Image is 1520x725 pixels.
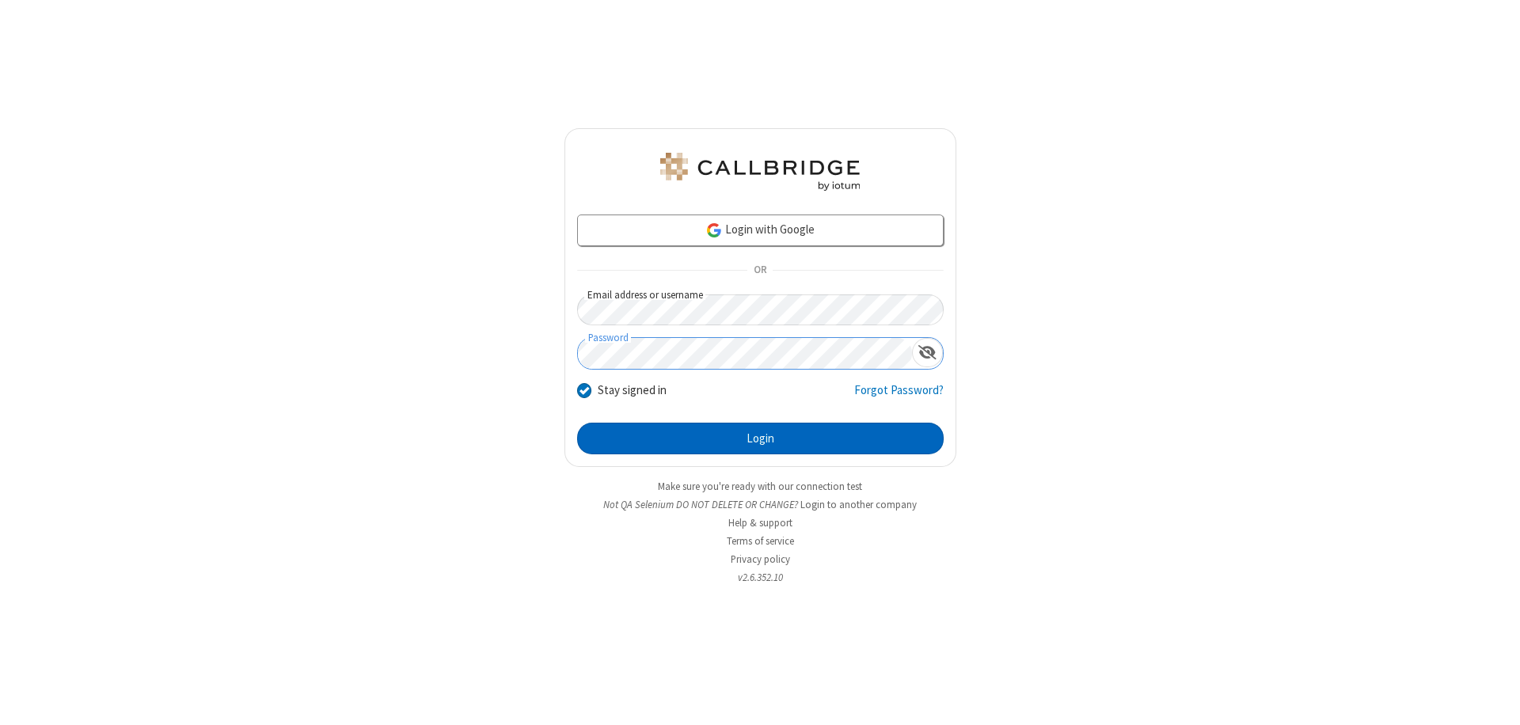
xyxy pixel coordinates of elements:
li: Not QA Selenium DO NOT DELETE OR CHANGE? [564,497,956,512]
a: Help & support [728,516,792,530]
button: Login [577,423,944,454]
input: Email address or username [577,294,944,325]
span: OR [747,260,773,282]
img: QA Selenium DO NOT DELETE OR CHANGE [657,153,863,191]
a: Terms of service [727,534,794,548]
a: Privacy policy [731,552,790,566]
button: Login to another company [800,497,917,512]
label: Stay signed in [598,381,667,400]
input: Password [578,338,912,369]
a: Make sure you're ready with our connection test [658,480,862,493]
a: Login with Google [577,214,944,246]
img: google-icon.png [705,222,723,239]
div: Show password [912,338,943,367]
li: v2.6.352.10 [564,570,956,585]
a: Forgot Password? [854,381,944,412]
